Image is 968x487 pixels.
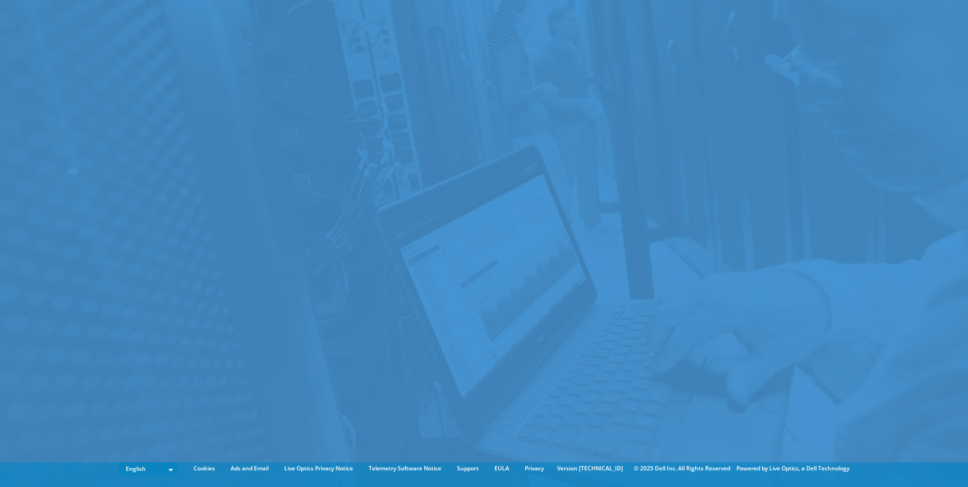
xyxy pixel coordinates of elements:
a: Ads and Email [223,463,276,474]
a: Privacy [518,463,551,474]
a: Support [450,463,486,474]
li: Powered by Live Optics, a Dell Technology [736,463,849,474]
li: © 2025 Dell Inc. All Rights Reserved [629,463,735,474]
a: EULA [487,463,516,474]
a: Live Optics Privacy Notice [277,463,360,474]
li: Version [TECHNICAL_ID] [552,463,628,474]
a: Cookies [186,463,222,474]
a: Telemetry Software Notice [362,463,448,474]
